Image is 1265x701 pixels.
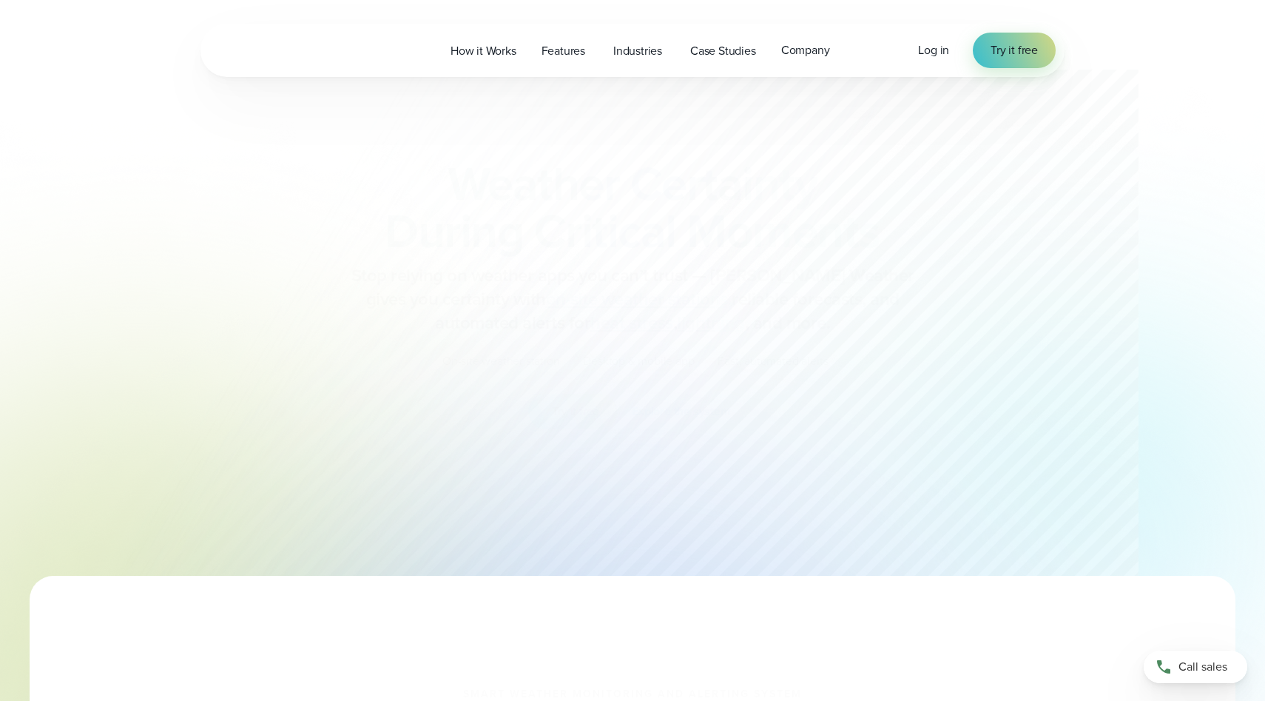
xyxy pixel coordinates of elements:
[438,36,529,66] a: How it Works
[1178,658,1227,676] span: Call sales
[991,41,1038,59] span: Try it free
[918,41,949,59] a: Log in
[1144,651,1247,683] a: Call sales
[781,41,830,59] span: Company
[542,42,585,60] span: Features
[918,41,949,58] span: Log in
[613,42,662,60] span: Industries
[678,36,769,66] a: Case Studies
[451,42,516,60] span: How it Works
[690,42,756,60] span: Case Studies
[973,33,1056,68] a: Try it free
